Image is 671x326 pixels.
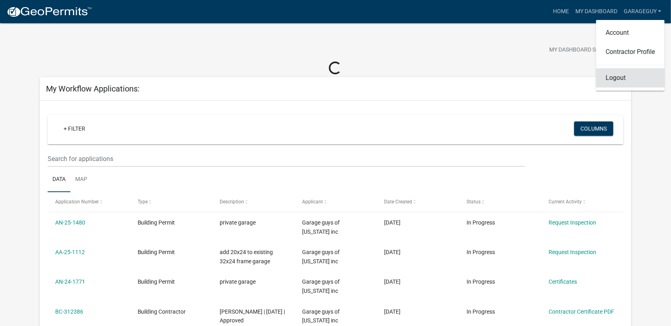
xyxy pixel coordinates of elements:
[138,308,186,315] span: Building Contractor
[384,199,412,205] span: Date Created
[220,249,273,264] span: add 20x24 to existing 32x24 frame garage
[55,278,85,285] a: AN-24-1771
[572,4,621,19] a: My Dashboard
[302,278,340,294] span: Garage guys of indiana inc
[550,4,572,19] a: Home
[596,20,665,91] div: Garageguy
[302,308,340,324] span: Garage guys of indiana inc
[294,192,377,211] datatable-header-cell: Applicant
[48,167,70,193] a: Data
[549,278,577,285] a: Certificates
[55,199,99,205] span: Application Number
[377,192,459,211] datatable-header-cell: Date Created
[302,249,340,264] span: Garage guys of indiana inc
[549,46,618,55] span: My Dashboard Settings
[302,219,340,235] span: Garage guys of indiana inc
[70,167,92,193] a: Map
[549,199,582,205] span: Current Activity
[574,121,613,136] button: Columns
[138,199,148,205] span: Type
[220,308,285,324] span: Aman barakat | 01/01/2025 | Approved
[138,249,175,255] span: Building Permit
[467,278,495,285] span: In Progress
[138,278,175,285] span: Building Permit
[596,68,665,87] a: Logout
[596,23,665,42] a: Account
[220,219,256,226] span: private garage
[384,278,401,285] span: 09/17/2024
[384,249,401,255] span: 06/24/2025
[384,308,401,315] span: 09/17/2024
[46,84,140,93] h5: My Workflow Applications:
[220,199,244,205] span: Description
[212,192,294,211] datatable-header-cell: Description
[48,192,130,211] datatable-header-cell: Application Number
[130,192,212,211] datatable-header-cell: Type
[467,308,495,315] span: In Progress
[467,219,495,226] span: In Progress
[138,219,175,226] span: Building Permit
[549,219,596,226] a: Request Inspection
[459,192,541,211] datatable-header-cell: Status
[621,4,665,19] a: Garageguy
[467,199,481,205] span: Status
[541,192,623,211] datatable-header-cell: Current Activity
[596,42,665,62] a: Contractor Profile
[549,249,596,255] a: Request Inspection
[55,308,83,315] a: BC-312386
[543,42,636,58] button: My Dashboard Settingssettings
[55,249,85,255] a: AA-25-1112
[55,219,85,226] a: AN-25-1480
[549,308,614,315] a: Contractor Certificate PDF
[467,249,495,255] span: In Progress
[57,121,92,136] a: + Filter
[302,199,323,205] span: Applicant
[220,278,256,285] span: private garage
[384,219,401,226] span: 08/12/2025
[48,151,525,167] input: Search for applications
